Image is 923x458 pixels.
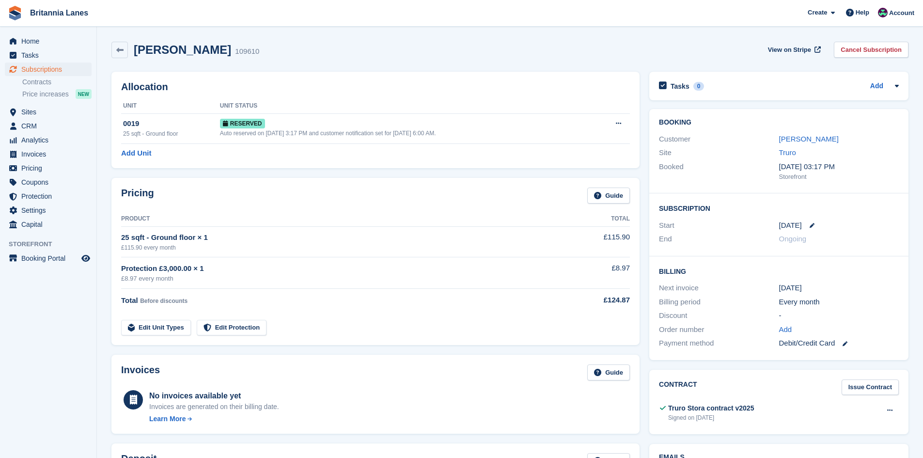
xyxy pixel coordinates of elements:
div: 109610 [235,46,259,57]
h2: Tasks [671,82,689,91]
a: menu [5,204,92,217]
div: Payment method [659,338,779,349]
div: Debit/Credit Card [779,338,899,349]
h2: Invoices [121,364,160,380]
h2: [PERSON_NAME] [134,43,231,56]
div: Learn More [149,414,186,424]
span: Help [856,8,869,17]
span: Booking Portal [21,252,79,265]
a: menu [5,34,92,48]
a: menu [5,63,92,76]
a: Cancel Subscription [834,42,908,58]
span: Pricing [21,161,79,175]
a: menu [5,175,92,189]
span: Analytics [21,133,79,147]
div: NEW [76,89,92,99]
span: CRM [21,119,79,133]
span: Reserved [220,119,265,128]
span: Capital [21,218,79,231]
a: Truro [779,148,796,157]
span: Protection [21,190,79,203]
div: Auto reserved on [DATE] 3:17 PM and customer notification set for [DATE] 6:00 AM. [220,129,595,138]
span: Settings [21,204,79,217]
span: Home [21,34,79,48]
a: Edit Unit Types [121,320,191,336]
div: [DATE] [779,283,899,294]
a: [PERSON_NAME] [779,135,839,143]
a: menu [5,105,92,119]
div: Site [659,147,779,158]
h2: Subscription [659,203,899,213]
span: View on Stripe [768,45,811,55]
a: Learn More [149,414,279,424]
span: Storefront [9,239,96,249]
div: Storefront [779,172,899,182]
a: menu [5,161,92,175]
div: 25 sqft - Ground floor [123,129,220,138]
th: Unit [121,98,220,114]
div: Order number [659,324,779,335]
th: Unit Status [220,98,595,114]
a: Contracts [22,78,92,87]
a: menu [5,48,92,62]
h2: Billing [659,266,899,276]
div: - [779,310,899,321]
span: Price increases [22,90,69,99]
span: Coupons [21,175,79,189]
div: £115.90 every month [121,243,552,252]
div: Start [659,220,779,231]
span: Create [808,8,827,17]
a: Price increases NEW [22,89,92,99]
span: Invoices [21,147,79,161]
a: menu [5,133,92,147]
div: Booked [659,161,779,182]
a: menu [5,147,92,161]
div: Signed on [DATE] [668,413,754,422]
a: Britannia Lanes [26,5,92,21]
div: 0 [693,82,704,91]
td: £115.90 [552,226,630,257]
a: menu [5,252,92,265]
td: £8.97 [552,257,630,289]
div: [DATE] 03:17 PM [779,161,899,173]
div: Billing period [659,297,779,308]
span: Before discounts [140,298,188,304]
div: Invoices are generated on their billing date. [149,402,279,412]
h2: Booking [659,119,899,126]
h2: Pricing [121,188,154,204]
div: Every month [779,297,899,308]
div: No invoices available yet [149,390,279,402]
h2: Allocation [121,81,630,93]
a: Edit Protection [197,320,266,336]
div: Customer [659,134,779,145]
div: £124.87 [552,295,630,306]
span: Tasks [21,48,79,62]
a: menu [5,190,92,203]
span: Total [121,296,138,304]
a: Issue Contract [842,379,899,395]
div: End [659,234,779,245]
div: 25 sqft - Ground floor × 1 [121,232,552,243]
a: Add [779,324,792,335]
div: £8.97 every month [121,274,552,284]
span: Sites [21,105,79,119]
a: View on Stripe [764,42,823,58]
div: Truro Stora contract v2025 [668,403,754,413]
a: Preview store [80,253,92,264]
a: Guide [587,188,630,204]
h2: Contract [659,379,697,395]
time: 2025-10-03 00:00:00 UTC [779,220,802,231]
a: menu [5,119,92,133]
th: Total [552,211,630,227]
th: Product [121,211,552,227]
a: Add [870,81,883,92]
span: Account [889,8,914,18]
div: Next invoice [659,283,779,294]
a: Add Unit [121,148,151,159]
span: Subscriptions [21,63,79,76]
img: stora-icon-8386f47178a22dfd0bd8f6a31ec36ba5ce8667c1dd55bd0f319d3a0aa187defe.svg [8,6,22,20]
div: Discount [659,310,779,321]
div: 0019 [123,118,220,129]
div: Protection £3,000.00 × 1 [121,263,552,274]
span: Ongoing [779,235,807,243]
